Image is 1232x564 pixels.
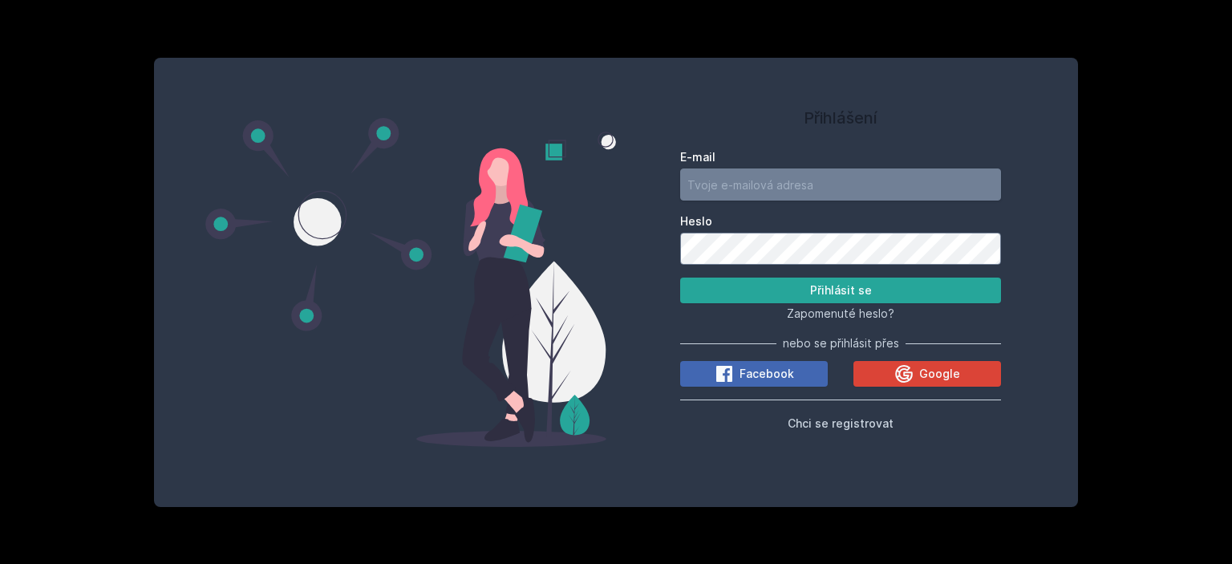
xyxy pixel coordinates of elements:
[680,213,1001,229] label: Heslo
[788,413,894,432] button: Chci se registrovat
[680,361,828,387] button: Facebook
[680,168,1001,201] input: Tvoje e-mailová adresa
[680,149,1001,165] label: E-mail
[853,361,1001,387] button: Google
[740,366,794,382] span: Facebook
[788,416,894,430] span: Chci se registrovat
[919,366,960,382] span: Google
[783,335,899,351] span: nebo se přihlásit přes
[680,278,1001,303] button: Přihlásit se
[680,106,1001,130] h1: Přihlášení
[787,306,894,320] span: Zapomenuté heslo?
